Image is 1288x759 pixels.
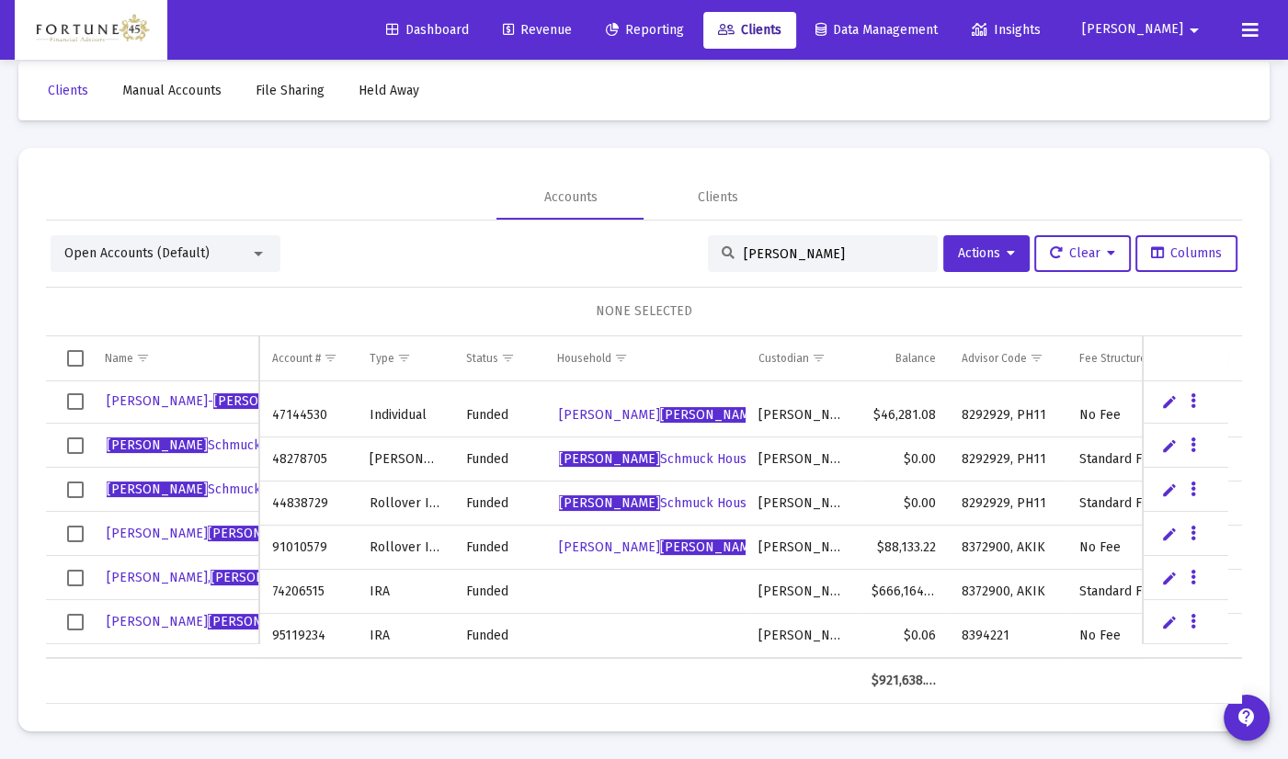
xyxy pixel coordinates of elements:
td: $0.00 [859,481,949,526]
span: Revenue [503,22,572,38]
div: Funded [466,627,531,645]
span: [PERSON_NAME] [107,526,309,541]
mat-icon: contact_support [1236,707,1258,729]
td: [PERSON_NAME] [746,437,858,481]
span: Show filter options for column 'Status' [501,351,515,365]
a: Edit [1161,437,1178,454]
td: $0.06 [859,614,949,658]
span: [PERSON_NAME] Household [559,407,825,423]
span: [PERSON_NAME]- [107,393,314,409]
td: 8394221 [949,614,1066,658]
div: Data grid [46,336,1242,704]
span: [PERSON_NAME] [107,614,309,629]
a: Edit [1161,526,1178,542]
div: Funded [466,583,531,601]
td: Column Custodian [746,336,858,380]
td: Column Name [92,336,259,380]
span: [PERSON_NAME] [211,570,312,585]
td: 95119234 [259,614,357,658]
button: Columns [1135,235,1237,272]
span: Show filter options for column 'Custodian' [812,351,826,365]
img: Dashboard [28,12,154,49]
span: [PERSON_NAME] [660,539,761,555]
td: IRA [357,570,453,614]
td: Standard Fee 1% [1066,570,1200,614]
td: 8292929, PH11 [949,393,1066,437]
td: [PERSON_NAME] [357,437,453,481]
div: $921,638.89 [872,672,936,690]
td: No Fee [1066,393,1200,437]
td: Column Balance [859,336,949,380]
td: 8292929, PH11 [949,437,1066,481]
a: [PERSON_NAME][PERSON_NAME] [105,608,311,636]
div: Funded [466,538,531,557]
td: Column Type [357,336,453,380]
td: 8372900, AKIK [949,570,1066,614]
span: [PERSON_NAME] Household [559,539,825,555]
a: Reporting [591,12,699,49]
span: Clear [1050,245,1115,261]
a: Edit [1161,481,1178,498]
div: Status [466,351,498,366]
div: Custodian [758,351,809,366]
td: $0.00 [859,437,949,481]
td: $666,164.91 [859,570,949,614]
div: Funded [466,494,531,513]
a: [PERSON_NAME]Schmuck Household [557,446,782,473]
a: Insights [957,12,1055,49]
span: Open Accounts (Default) [64,245,210,261]
span: Schmuck Household [559,495,781,511]
td: No Fee [1066,526,1200,570]
div: Accounts [544,188,598,207]
td: [PERSON_NAME] [746,570,858,614]
td: 8372900, AKIK [949,526,1066,570]
td: Rollover IRA [357,526,453,570]
button: Clear [1034,235,1131,272]
td: Column Account # [259,336,357,380]
span: Show filter options for column 'Name' [136,351,150,365]
span: Clients [718,22,781,38]
div: Select row [67,437,84,454]
mat-icon: arrow_drop_down [1183,12,1205,49]
td: 48278705 [259,437,357,481]
td: Standard Fee 1% [1066,437,1200,481]
div: Select row [67,570,84,586]
div: Type [370,351,394,366]
span: File Sharing [256,83,325,98]
span: Manual Accounts [122,83,222,98]
div: Balance [895,351,936,366]
a: Edit [1161,614,1178,630]
span: [PERSON_NAME] [208,614,309,629]
a: Clients [703,12,796,49]
td: $88,133.22 [859,526,949,570]
a: [PERSON_NAME][PERSON_NAME]Household [557,534,826,561]
span: Clients [48,83,88,98]
span: [PERSON_NAME] [660,407,761,423]
span: [PERSON_NAME] [107,437,208,453]
a: Edit [1161,570,1178,586]
td: [PERSON_NAME] [746,393,858,437]
td: Column Household [544,336,746,380]
td: Column Advisor Code [949,336,1066,380]
a: [PERSON_NAME][PERSON_NAME] [105,520,311,548]
a: [PERSON_NAME]Schmuck Household [557,490,782,517]
td: 8292929, PH11 [949,481,1066,526]
a: Revenue [488,12,587,49]
div: Clients [698,188,738,207]
a: Held Away [344,73,434,109]
a: Manual Accounts [108,73,236,109]
div: NONE SELECTED [61,302,1227,321]
td: 74206515 [259,570,357,614]
td: [PERSON_NAME] [746,481,858,526]
div: Select row [67,393,84,410]
td: 47144530 [259,393,357,437]
span: Columns [1151,245,1222,261]
td: Rollover IRA [357,481,453,526]
td: No Fee [1066,614,1200,658]
span: Held Away [359,83,419,98]
a: Data Management [801,12,952,49]
div: Select row [67,481,84,498]
button: Actions [943,235,1030,272]
a: [PERSON_NAME],[PERSON_NAME] [105,564,313,592]
td: Standard Fee 1% [1066,481,1200,526]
